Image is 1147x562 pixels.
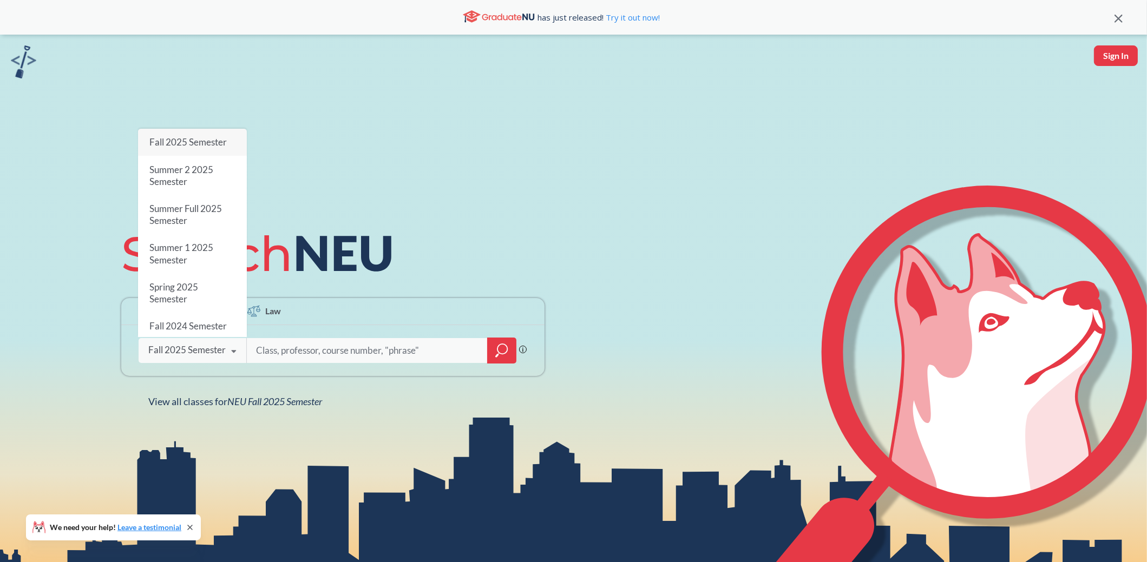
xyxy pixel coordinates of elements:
[149,320,226,332] span: Fall 2024 Semester
[117,523,181,532] a: Leave a testimonial
[538,11,660,23] span: has just released!
[149,136,226,148] span: Fall 2025 Semester
[11,45,36,78] img: sandbox logo
[149,163,213,187] span: Summer 2 2025 Semester
[149,281,198,305] span: Spring 2025 Semester
[604,12,660,23] a: Try it out now!
[149,203,221,226] span: Summer Full 2025 Semester
[148,344,226,356] div: Fall 2025 Semester
[11,45,36,82] a: sandbox logo
[148,395,322,407] span: View all classes for
[255,339,480,362] input: Class, professor, course number, "phrase"
[149,242,213,265] span: Summer 1 2025 Semester
[495,343,508,358] svg: magnifying glass
[227,395,322,407] span: NEU Fall 2025 Semester
[487,338,516,363] div: magnifying glass
[50,524,181,531] span: We need your help!
[1094,45,1138,66] button: Sign In
[265,305,281,317] span: Law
